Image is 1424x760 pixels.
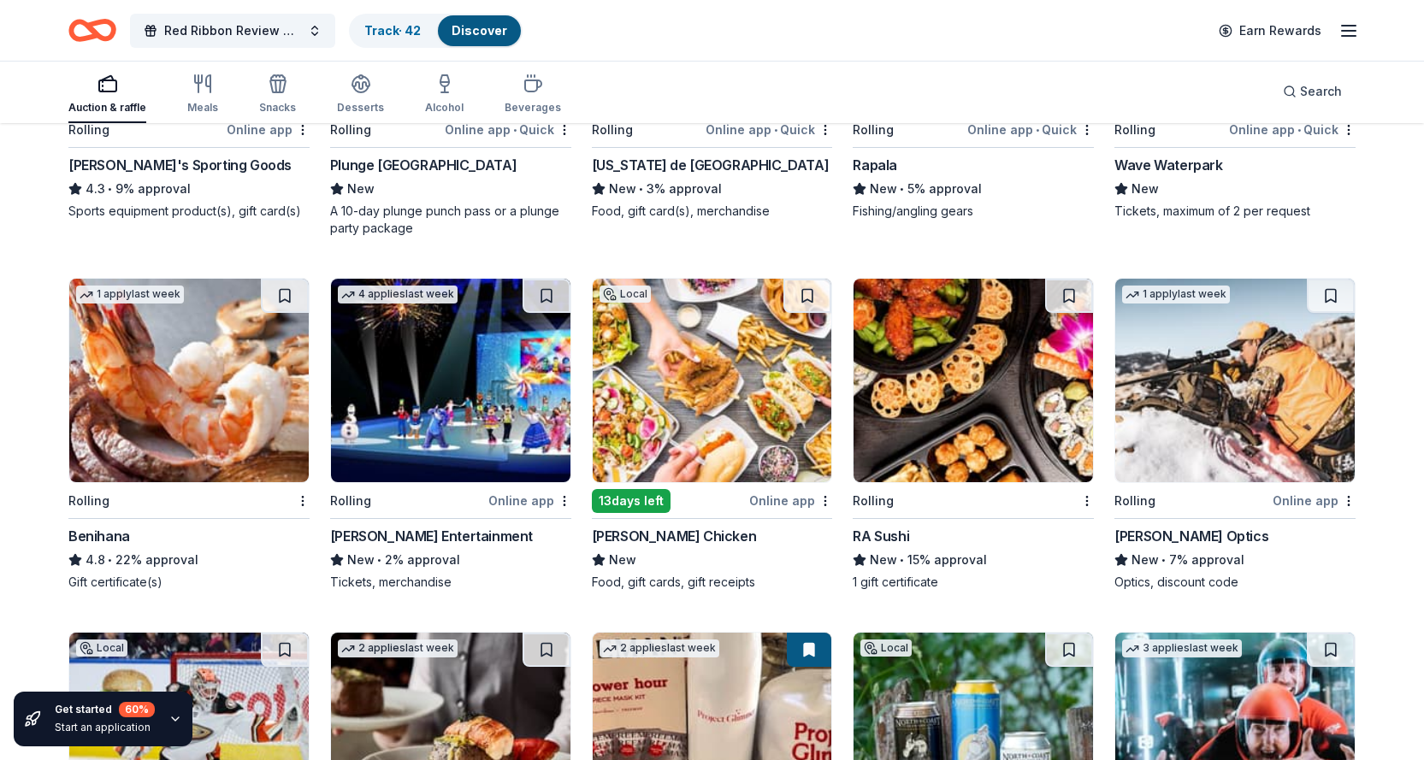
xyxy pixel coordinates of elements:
[1300,81,1342,102] span: Search
[330,574,571,591] div: Tickets, merchandise
[1036,123,1039,137] span: •
[68,278,310,591] a: Image for Benihana1 applylast weekRollingBenihana4.8•22% approvalGift certificate(s)
[68,179,310,199] div: 9% approval
[1273,490,1356,511] div: Online app
[853,526,909,546] div: RA Sushi
[377,553,381,567] span: •
[853,550,1094,570] div: 15% approval
[108,182,112,196] span: •
[853,278,1094,591] a: Image for RA SushiRollingRA SushiNew•15% approval1 gift certificate
[68,10,116,50] a: Home
[592,489,671,513] div: 13 days left
[330,526,533,546] div: [PERSON_NAME] Entertainment
[1114,155,1222,175] div: Wave Waterpark
[68,574,310,591] div: Gift certificate(s)
[1114,526,1268,546] div: [PERSON_NAME] Optics
[1122,286,1230,303] div: 1 apply last week
[425,67,464,123] button: Alcohol
[749,490,832,511] div: Online app
[330,155,517,175] div: Plunge [GEOGRAPHIC_DATA]
[854,279,1093,482] img: Image for RA Sushi
[488,490,571,511] div: Online app
[55,721,155,734] div: Start an application
[76,639,127,657] div: Local
[69,279,309,482] img: Image for Benihana
[1229,119,1356,140] div: Online app Quick
[337,101,384,115] div: Desserts
[1132,179,1159,199] span: New
[592,526,757,546] div: [PERSON_NAME] Chicken
[68,67,146,123] button: Auction & raffle
[425,101,464,115] div: Alcohol
[331,279,570,482] img: Image for Feld Entertainment
[1297,123,1301,137] span: •
[445,119,571,140] div: Online app Quick
[592,155,830,175] div: [US_STATE] de [GEOGRAPHIC_DATA]
[600,286,651,303] div: Local
[68,550,310,570] div: 22% approval
[227,119,310,140] div: Online app
[853,574,1094,591] div: 1 gift certificate
[1114,491,1155,511] div: Rolling
[108,553,112,567] span: •
[330,120,371,140] div: Rolling
[330,203,571,237] div: A 10-day plunge punch pass or a plunge party package
[1132,550,1159,570] span: New
[68,491,109,511] div: Rolling
[68,526,130,546] div: Benihana
[349,14,523,48] button: Track· 42Discover
[1114,120,1155,140] div: Rolling
[119,702,155,717] div: 60 %
[347,179,375,199] span: New
[1114,203,1356,220] div: Tickets, maximum of 2 per request
[1114,574,1356,591] div: Optics, discount code
[901,182,905,196] span: •
[259,67,296,123] button: Snacks
[347,550,375,570] span: New
[1269,74,1356,109] button: Search
[55,702,155,717] div: Get started
[901,553,905,567] span: •
[870,179,897,199] span: New
[187,67,218,123] button: Meals
[68,155,292,175] div: [PERSON_NAME]'s Sporting Goods
[330,278,571,591] a: Image for Feld Entertainment4 applieslast weekRollingOnline app[PERSON_NAME] EntertainmentNew•2% ...
[130,14,335,48] button: Red Ribbon Review Drag Brunch
[1122,639,1242,657] div: 3 applies last week
[76,286,184,303] div: 1 apply last week
[853,491,894,511] div: Rolling
[1208,15,1332,46] a: Earn Rewards
[1114,278,1356,591] a: Image for Burris Optics1 applylast weekRollingOnline app[PERSON_NAME] OpticsNew•7% approvalOptics...
[1162,553,1167,567] span: •
[853,120,894,140] div: Rolling
[600,639,719,657] div: 2 applies last week
[592,574,833,591] div: Food, gift cards, gift receipts
[853,179,1094,199] div: 5% approval
[337,67,384,123] button: Desserts
[870,550,897,570] span: New
[330,491,371,511] div: Rolling
[338,639,458,657] div: 2 applies last week
[639,182,643,196] span: •
[164,21,301,41] span: Red Ribbon Review Drag Brunch
[1114,550,1356,570] div: 7% approval
[853,155,897,175] div: Rapala
[967,119,1094,140] div: Online app Quick
[609,179,636,199] span: New
[86,179,105,199] span: 4.3
[452,23,507,38] a: Discover
[68,203,310,220] div: Sports equipment product(s), gift card(s)
[86,550,105,570] span: 4.8
[68,120,109,140] div: Rolling
[338,286,458,303] div: 4 applies last week
[330,550,571,570] div: 2% approval
[505,67,561,123] button: Beverages
[853,203,1094,220] div: Fishing/angling gears
[513,123,517,137] span: •
[259,101,296,115] div: Snacks
[592,203,833,220] div: Food, gift card(s), merchandise
[860,639,912,657] div: Local
[706,119,832,140] div: Online app Quick
[364,23,421,38] a: Track· 42
[774,123,777,137] span: •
